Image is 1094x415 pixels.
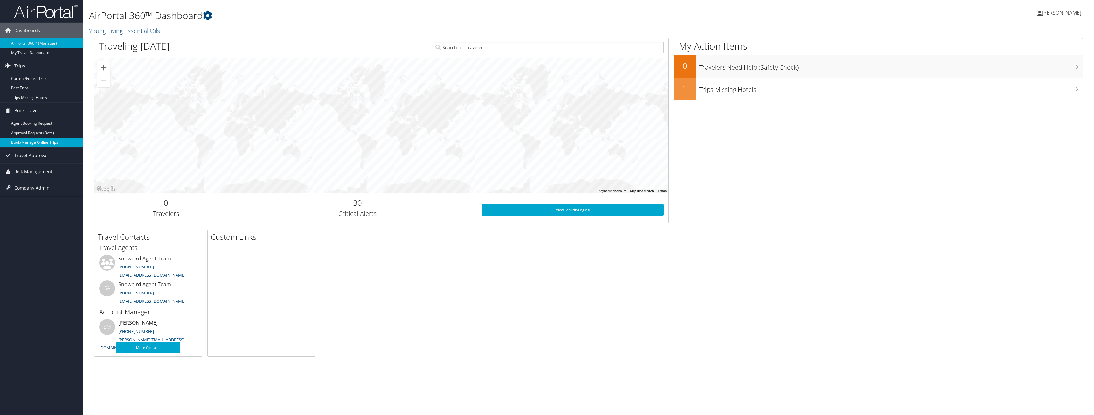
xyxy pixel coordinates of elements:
input: Search for Traveler [434,42,663,53]
span: Map data ©2025 [630,189,654,193]
span: Book Travel [14,103,39,119]
span: Risk Management [14,164,52,180]
li: Snowbird Agent Team [96,280,200,307]
button: Keyboard shortcuts [599,189,626,193]
h1: My Action Items [674,39,1083,53]
span: Dashboards [14,23,40,38]
h3: Travel Agents [99,243,197,252]
img: airportal-logo.png [14,4,78,19]
a: More Contacts [116,342,180,353]
button: Zoom out [97,74,110,87]
a: View SecurityLogic® [482,204,664,216]
div: SM [99,319,115,335]
h2: 1 [674,83,696,93]
a: Open this area in Google Maps (opens a new window) [96,185,117,193]
h3: Travelers [99,209,233,218]
button: Zoom in [97,61,110,74]
a: 1Trips Missing Hotels [674,78,1083,100]
h2: 0 [674,60,696,71]
span: Trips [14,58,25,74]
a: [PERSON_NAME][EMAIL_ADDRESS][DOMAIN_NAME] [99,337,184,351]
img: Google [96,185,117,193]
h2: 0 [99,197,233,208]
span: [PERSON_NAME] [1042,9,1081,16]
h3: Critical Alerts [242,209,472,218]
h2: Travel Contacts [98,232,202,242]
h2: 30 [242,197,472,208]
a: [PHONE_NUMBER] [118,329,154,334]
a: Young Living Essential Oils [89,26,162,35]
h3: Account Manager [99,308,197,316]
h1: AirPortal 360™ Dashboard [89,9,755,22]
span: Company Admin [14,180,50,196]
a: [PHONE_NUMBER] [118,264,154,270]
div: SA [99,280,115,296]
a: [EMAIL_ADDRESS][DOMAIN_NAME] [118,272,185,278]
h2: Custom Links [211,232,315,242]
a: 0Travelers Need Help (Safety Check) [674,55,1083,78]
a: [PERSON_NAME] [1037,3,1088,22]
li: Snowbird Agent Team [96,255,200,281]
span: Travel Approval [14,148,48,163]
h3: Trips Missing Hotels [699,82,1083,94]
h3: Travelers Need Help (Safety Check) [699,60,1083,72]
a: Terms (opens in new tab) [658,189,667,193]
li: [PERSON_NAME] [96,319,200,353]
a: [PHONE_NUMBER] [118,290,154,296]
a: [EMAIL_ADDRESS][DOMAIN_NAME] [118,298,185,304]
h1: Traveling [DATE] [99,39,170,53]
